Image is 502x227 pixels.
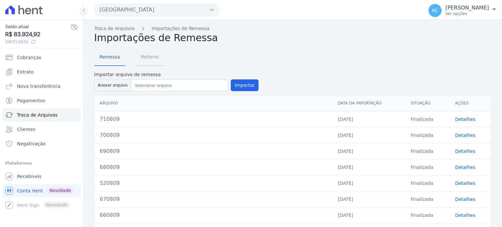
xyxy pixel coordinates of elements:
[3,184,81,197] a: Conta Hent Novidade
[137,50,163,63] span: Retorno
[94,3,220,16] button: [GEOGRAPHIC_DATA]
[455,117,476,122] a: Detalhes
[47,187,74,194] span: Novidade
[423,1,502,20] button: RC [PERSON_NAME] Ver opções
[455,165,476,170] a: Detalhes
[100,163,327,171] div: 680809
[405,111,450,127] td: Finalizada
[3,94,81,107] a: Pagamentos
[332,207,405,223] td: [DATE]
[94,95,332,111] th: Arquivo
[94,49,125,66] a: Remessa
[405,207,450,223] td: Finalizada
[94,79,131,91] button: Anexar arquivo
[5,23,70,30] span: Saldo atual
[95,50,124,63] span: Remessa
[100,147,327,155] div: 690809
[94,25,135,32] a: Troca de Arquivos
[231,79,259,91] button: Importar
[432,8,438,13] span: RC
[332,111,405,127] td: [DATE]
[17,97,45,104] span: Pagamentos
[405,175,450,191] td: Finalizada
[3,108,81,122] a: Troca de Arquivos
[132,82,226,89] input: Selecionar arquivo
[332,127,405,143] td: [DATE]
[94,32,492,44] h2: Importações de Remessa
[3,170,81,183] a: Recebíveis
[152,25,209,32] a: Importações de Remessa
[100,115,327,123] div: 710809
[5,30,70,39] span: R$ 83.924,92
[17,187,43,194] span: Conta Hent
[332,95,405,111] th: Data da Importação
[455,197,476,202] a: Detalhes
[3,137,81,150] a: Negativação
[94,71,259,78] label: Importar arquivo de remessa
[5,51,78,212] nav: Sidebar
[3,80,81,93] a: Nova transferência
[450,95,491,111] th: Ações
[100,211,327,219] div: 660809
[405,143,450,159] td: Finalizada
[100,131,327,139] div: 700809
[3,123,81,136] a: Clientes
[3,65,81,78] a: Extrato
[332,175,405,191] td: [DATE]
[17,69,34,75] span: Extrato
[100,195,327,203] div: 670809
[17,173,42,180] span: Recebíveis
[455,149,476,154] a: Detalhes
[17,54,41,61] span: Cobranças
[332,191,405,207] td: [DATE]
[17,126,35,133] span: Clientes
[17,112,58,118] span: Troca de Arquivos
[332,159,405,175] td: [DATE]
[100,179,327,187] div: 520809
[332,143,405,159] td: [DATE]
[5,159,78,167] div: Plataformas
[445,5,489,11] p: [PERSON_NAME]
[405,95,450,111] th: Situação
[445,11,489,16] p: Ver opções
[3,51,81,64] a: Cobranças
[17,140,46,147] span: Negativação
[5,39,70,45] span: [DATE] 08:33
[17,83,60,89] span: Nova transferência
[455,133,476,138] a: Detalhes
[455,181,476,186] a: Detalhes
[455,213,476,218] a: Detalhes
[405,159,450,175] td: Finalizada
[405,191,450,207] td: Finalizada
[136,49,164,66] a: Retorno
[405,127,450,143] td: Finalizada
[94,25,492,32] nav: Breadcrumb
